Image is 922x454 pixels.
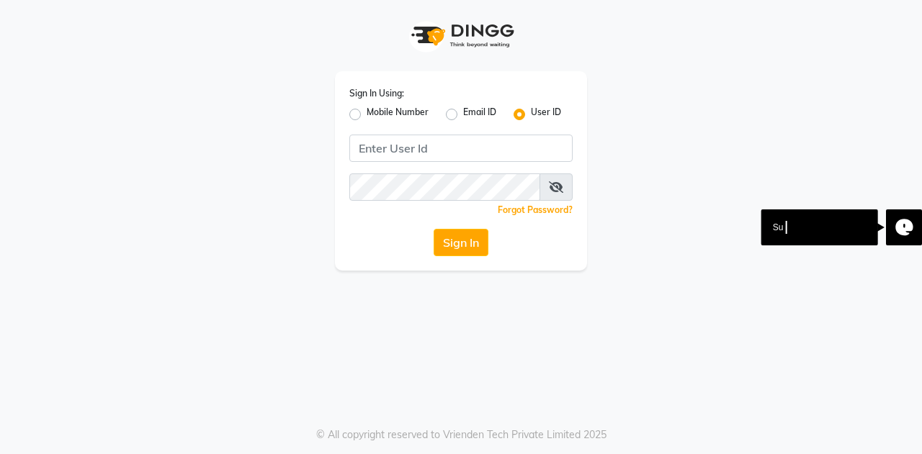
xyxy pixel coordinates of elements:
label: Mobile Number [367,106,429,123]
input: Username [349,173,540,201]
img: logo1.svg [403,14,519,57]
label: Email ID [463,106,496,123]
input: Username [349,135,573,162]
button: Sign In [434,229,488,256]
label: User ID [531,106,561,123]
a: Forgot Password? [498,204,573,215]
label: Sign In Using: [349,87,404,100]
